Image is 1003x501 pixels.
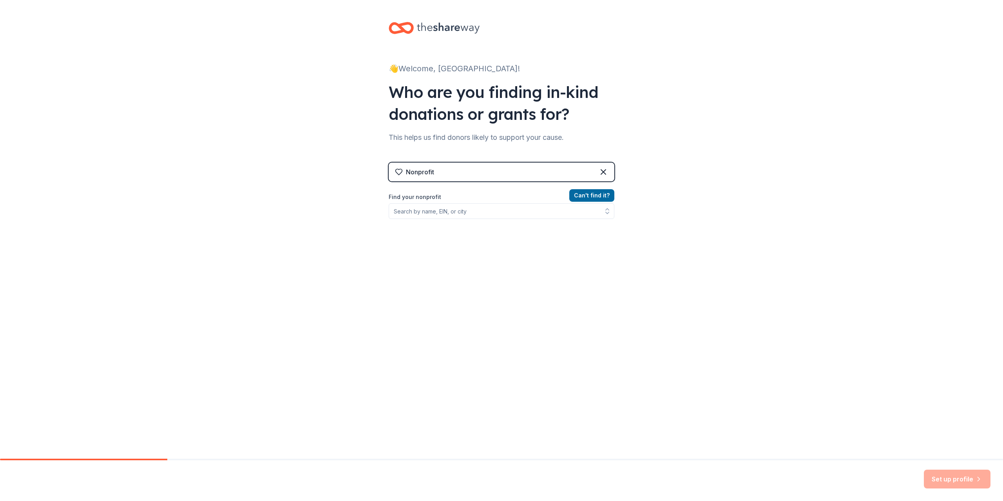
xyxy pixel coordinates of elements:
[389,192,614,202] label: Find your nonprofit
[389,131,614,144] div: This helps us find donors likely to support your cause.
[406,167,434,177] div: Nonprofit
[389,81,614,125] div: Who are you finding in-kind donations or grants for?
[569,189,614,202] button: Can't find it?
[389,203,614,219] input: Search by name, EIN, or city
[389,62,614,75] div: 👋 Welcome, [GEOGRAPHIC_DATA]!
